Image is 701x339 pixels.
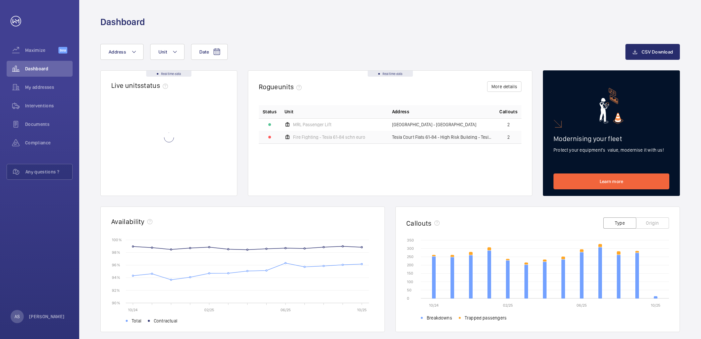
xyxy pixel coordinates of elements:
[100,44,144,60] button: Address
[111,81,171,90] h2: Live units
[58,47,67,54] span: Beta
[577,303,587,308] text: 06/25
[392,122,476,127] span: [GEOGRAPHIC_DATA] - [GEOGRAPHIC_DATA]
[642,49,673,55] span: CSV Download
[109,49,126,55] span: Address
[128,308,138,312] text: 10/24
[553,147,669,153] p: Protect your equipment's value, modernise it with us!
[368,71,413,77] div: Real time data
[407,296,409,301] text: 0
[112,300,120,305] text: 90 %
[263,108,277,115] p: Status
[507,122,510,127] span: 2
[191,44,228,60] button: Date
[278,83,305,91] span: units
[25,102,73,109] span: Interventions
[507,135,510,139] span: 2
[293,135,365,139] span: Fire Fighting - Tesla 61-84 schn euro
[407,246,414,251] text: 300
[427,315,452,321] span: Breakdowns
[603,217,636,229] button: Type
[487,81,521,92] button: More details
[407,271,413,276] text: 150
[406,219,432,227] h2: Callouts
[599,88,623,124] img: marketing-card.svg
[407,238,414,243] text: 350
[150,44,184,60] button: Unit
[112,237,122,242] text: 100 %
[392,135,492,139] span: Tesla Court Flats 61-84 - High Risk Building - Tesla Court Flats 61-84
[465,315,507,321] span: Trapped passengers
[636,217,669,229] button: Origin
[25,139,73,146] span: Compliance
[158,49,167,55] span: Unit
[625,44,680,60] button: CSV Download
[29,313,65,320] p: [PERSON_NAME]
[199,49,209,55] span: Date
[112,275,120,280] text: 94 %
[407,280,413,284] text: 100
[25,84,73,91] span: My addresses
[259,83,304,91] h2: Rogue
[407,254,414,259] text: 250
[25,65,73,72] span: Dashboard
[407,263,414,267] text: 200
[499,108,517,115] span: Callouts
[25,121,73,128] span: Documents
[204,308,214,312] text: 02/25
[154,318,177,324] span: Contractual
[392,108,409,115] span: Address
[15,313,20,320] p: AS
[357,308,367,312] text: 10/25
[407,288,412,292] text: 50
[112,250,120,255] text: 98 %
[141,81,171,90] span: status
[284,108,293,115] span: Unit
[25,169,72,175] span: Any questions ?
[503,303,513,308] text: 02/25
[146,71,191,77] div: Real time data
[293,122,331,127] span: MRL Passenger Lift
[132,318,141,324] span: Total
[100,16,145,28] h1: Dashboard
[281,308,291,312] text: 06/25
[111,217,145,226] h2: Availability
[651,303,660,308] text: 10/25
[112,288,120,292] text: 92 %
[429,303,439,308] text: 10/24
[553,134,669,143] h2: Modernising your fleet
[112,263,120,267] text: 96 %
[553,173,669,189] a: Learn more
[25,47,58,54] span: Maximize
